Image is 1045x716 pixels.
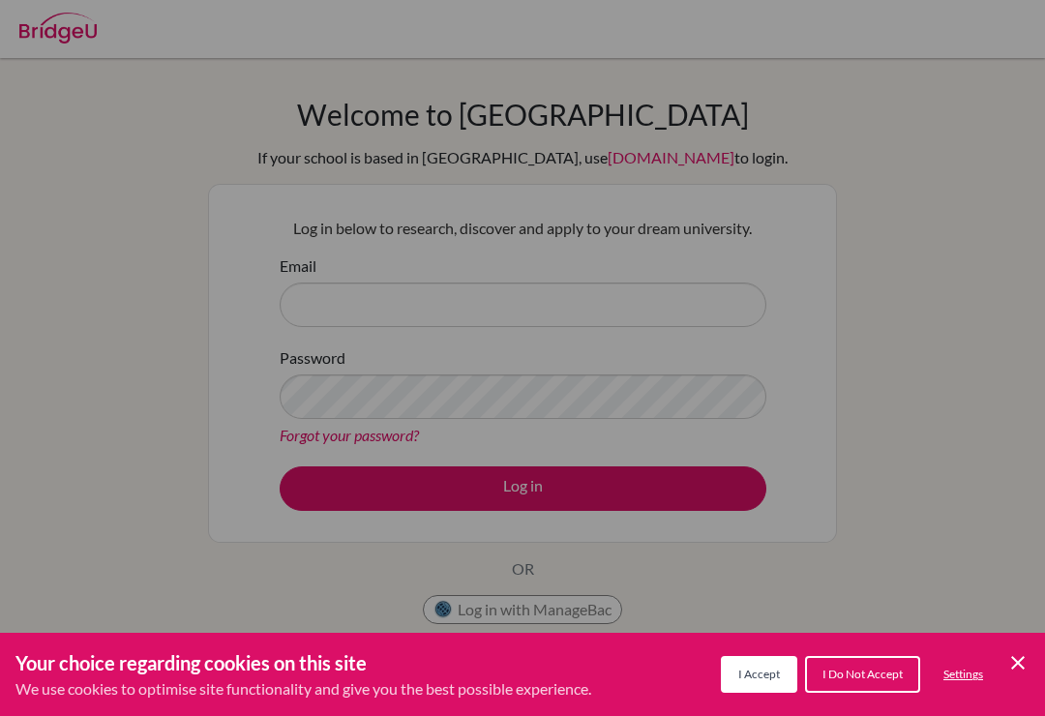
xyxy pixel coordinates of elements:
[721,656,797,693] button: I Accept
[805,656,920,693] button: I Do Not Accept
[943,667,983,681] span: Settings
[15,677,591,701] p: We use cookies to optimise site functionality and give you the best possible experience.
[822,667,903,681] span: I Do Not Accept
[15,648,591,677] h3: Your choice regarding cookies on this site
[928,658,999,691] button: Settings
[1006,651,1030,674] button: Save and close
[738,667,780,681] span: I Accept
